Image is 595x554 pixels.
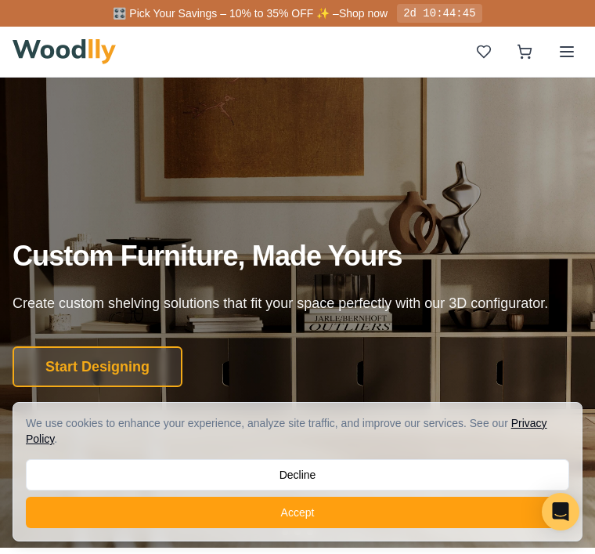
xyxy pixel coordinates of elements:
[13,346,182,387] button: Start Designing
[397,4,481,23] div: 2d 10:44:45
[26,415,569,447] div: We use cookies to enhance your experience, analyze site traffic, and improve our services. See our .
[26,497,569,528] button: Accept
[13,39,116,64] img: Woodlly
[542,493,579,530] div: Open Intercom Messenger
[13,238,582,273] h1: Custom Furniture, Made Yours
[339,7,388,20] a: Shop now
[13,292,582,315] p: Create custom shelving solutions that fit your space perfectly with our 3D configurator.
[113,7,338,20] span: 🎛️ Pick Your Savings – 10% to 35% OFF ✨ –
[26,459,569,491] button: Decline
